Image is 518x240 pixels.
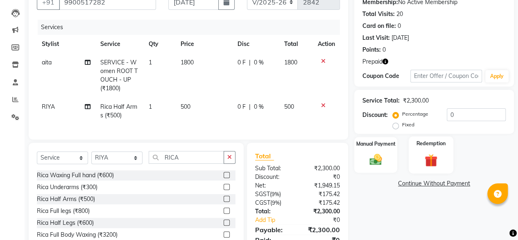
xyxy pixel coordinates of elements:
span: | [249,103,251,111]
span: SGST [255,190,270,198]
div: Rica Full legs (₹800) [37,207,90,215]
span: 9% [272,199,280,206]
div: Last Visit: [362,34,390,42]
span: Prepaid [362,57,382,66]
input: Enter Offer / Coupon Code [410,70,482,82]
label: Percentage [402,110,428,118]
span: 1800 [181,59,194,66]
span: 0 F [238,103,246,111]
div: ( ) [249,199,298,207]
th: Total [279,35,313,53]
div: ₹1,949.15 [297,181,346,190]
div: Rica Underarms (₹300) [37,183,97,192]
div: 0 [398,22,401,30]
span: 500 [284,103,294,110]
span: CGST [255,199,270,206]
div: Services [38,20,346,35]
span: aita [42,59,52,66]
div: Discount: [249,173,298,181]
div: Sub Total: [249,164,298,173]
div: Payable: [249,225,298,235]
th: Qty [144,35,176,53]
div: 20 [396,10,403,18]
div: Rica Full Body Waxing (₹3200) [37,231,118,239]
div: Discount: [362,111,388,119]
div: Total: [249,207,298,216]
div: ₹2,300.00 [297,207,346,216]
div: Net: [249,181,298,190]
label: Manual Payment [356,140,396,148]
img: _cash.svg [366,153,386,167]
span: 1 [149,59,152,66]
div: ₹2,300.00 [297,164,346,173]
a: Add Tip [249,216,305,224]
img: _gift.svg [421,152,441,168]
div: Total Visits: [362,10,395,18]
span: 0 F [238,58,246,67]
div: ₹0 [297,173,346,181]
div: ₹0 [305,216,346,224]
th: Price [176,35,233,53]
label: Redemption [416,139,446,147]
span: 500 [181,103,190,110]
button: Apply [485,70,509,82]
label: Fixed [402,121,414,128]
span: 1800 [284,59,297,66]
span: RIYA [42,103,55,110]
div: [DATE] [391,34,409,42]
th: Disc [233,35,279,53]
span: 9% [271,191,279,197]
div: ₹2,300.00 [297,225,346,235]
div: Rica Waxing Full hand (₹600) [37,171,114,180]
th: Stylist [37,35,95,53]
span: | [249,58,251,67]
span: Rica Half Arms (₹500) [100,103,137,119]
div: Rica Half Arms (₹500) [37,195,95,203]
div: Rica Half Legs (₹600) [37,219,94,227]
span: SERVICE - Women ROOT TOUCH - UP (₹1800) [100,59,138,92]
span: 1 [149,103,152,110]
div: 0 [382,46,386,54]
a: Continue Without Payment [356,179,512,188]
th: Action [313,35,340,53]
div: ( ) [249,190,298,199]
div: Service Total: [362,96,400,105]
span: 0 % [254,58,264,67]
div: ₹2,300.00 [403,96,429,105]
input: Search or Scan [149,151,224,164]
span: 0 % [254,103,264,111]
span: Total [255,152,274,160]
div: Coupon Code [362,72,410,80]
div: ₹175.42 [297,199,346,207]
div: Card on file: [362,22,396,30]
div: Points: [362,46,381,54]
th: Service [95,35,143,53]
div: ₹175.42 [297,190,346,199]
